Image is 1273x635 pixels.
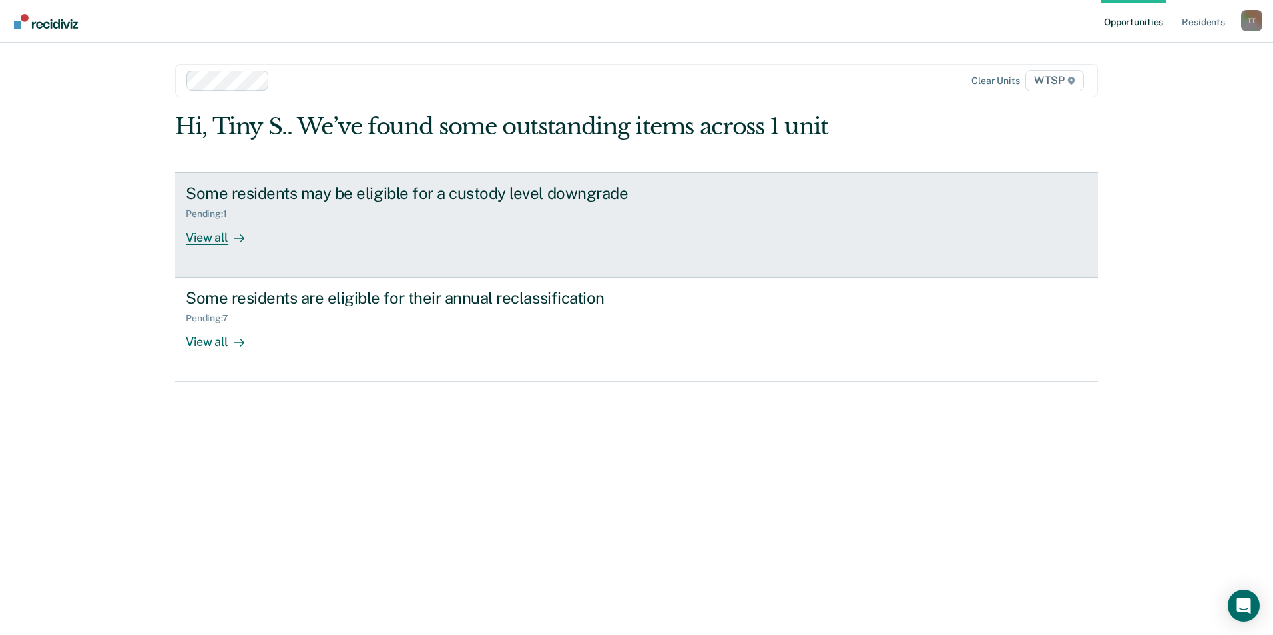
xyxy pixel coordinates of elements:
[1241,10,1262,31] div: T T
[14,14,78,29] img: Recidiviz
[175,172,1098,278] a: Some residents may be eligible for a custody level downgradePending:1View all
[1025,70,1084,91] span: WTSP
[175,113,913,140] div: Hi, Tiny S.. We’ve found some outstanding items across 1 unit
[186,219,260,245] div: View all
[1241,10,1262,31] button: Profile dropdown button
[186,208,238,220] div: Pending : 1
[186,324,260,350] div: View all
[971,75,1020,87] div: Clear units
[186,288,653,308] div: Some residents are eligible for their annual reclassification
[175,278,1098,382] a: Some residents are eligible for their annual reclassificationPending:7View all
[186,313,239,324] div: Pending : 7
[186,184,653,203] div: Some residents may be eligible for a custody level downgrade
[1228,590,1260,622] div: Open Intercom Messenger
